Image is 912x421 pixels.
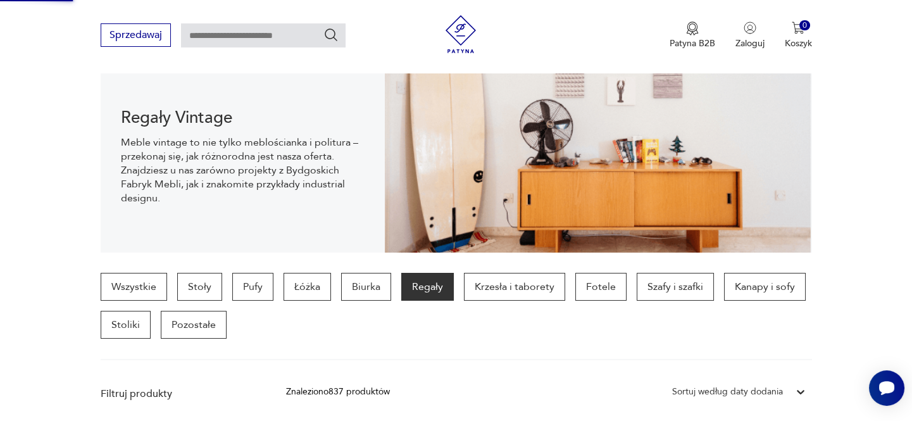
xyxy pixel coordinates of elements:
p: Koszyk [785,37,812,49]
a: Pozostałe [161,311,227,339]
a: Wszystkie [101,273,167,301]
a: Pufy [232,273,273,301]
img: Ikona medalu [686,22,699,35]
a: Fotele [575,273,627,301]
button: Patyna B2B [670,22,715,49]
a: Kanapy i sofy [724,273,806,301]
p: Zaloguj [735,37,765,49]
button: Zaloguj [735,22,765,49]
div: Znaleziono 837 produktów [286,385,390,399]
img: Ikonka użytkownika [744,22,756,34]
p: Meble vintage to nie tylko meblościanka i politura – przekonaj się, jak różnorodna jest nasza ofe... [121,135,365,205]
a: Szafy i szafki [637,273,714,301]
div: 0 [799,20,810,31]
a: Sprzedawaj [101,32,171,41]
button: Sprzedawaj [101,23,171,47]
button: Szukaj [323,27,339,42]
a: Ikona medaluPatyna B2B [670,22,715,49]
a: Krzesła i taborety [464,273,565,301]
a: Biurka [341,273,391,301]
iframe: Smartsupp widget button [869,370,904,406]
h1: Regały Vintage [121,110,365,125]
img: Patyna - sklep z meblami i dekoracjami vintage [442,15,480,53]
button: 0Koszyk [785,22,812,49]
a: Regały [401,273,454,301]
p: Patyna B2B [670,37,715,49]
a: Łóżka [284,273,331,301]
p: Filtruj produkty [101,387,256,401]
a: Stoliki [101,311,151,339]
img: Ikona koszyka [792,22,804,34]
a: Stoły [177,273,222,301]
img: dff48e7735fce9207bfd6a1aaa639af4.png [385,63,811,253]
div: Sortuj według daty dodania [672,385,783,399]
